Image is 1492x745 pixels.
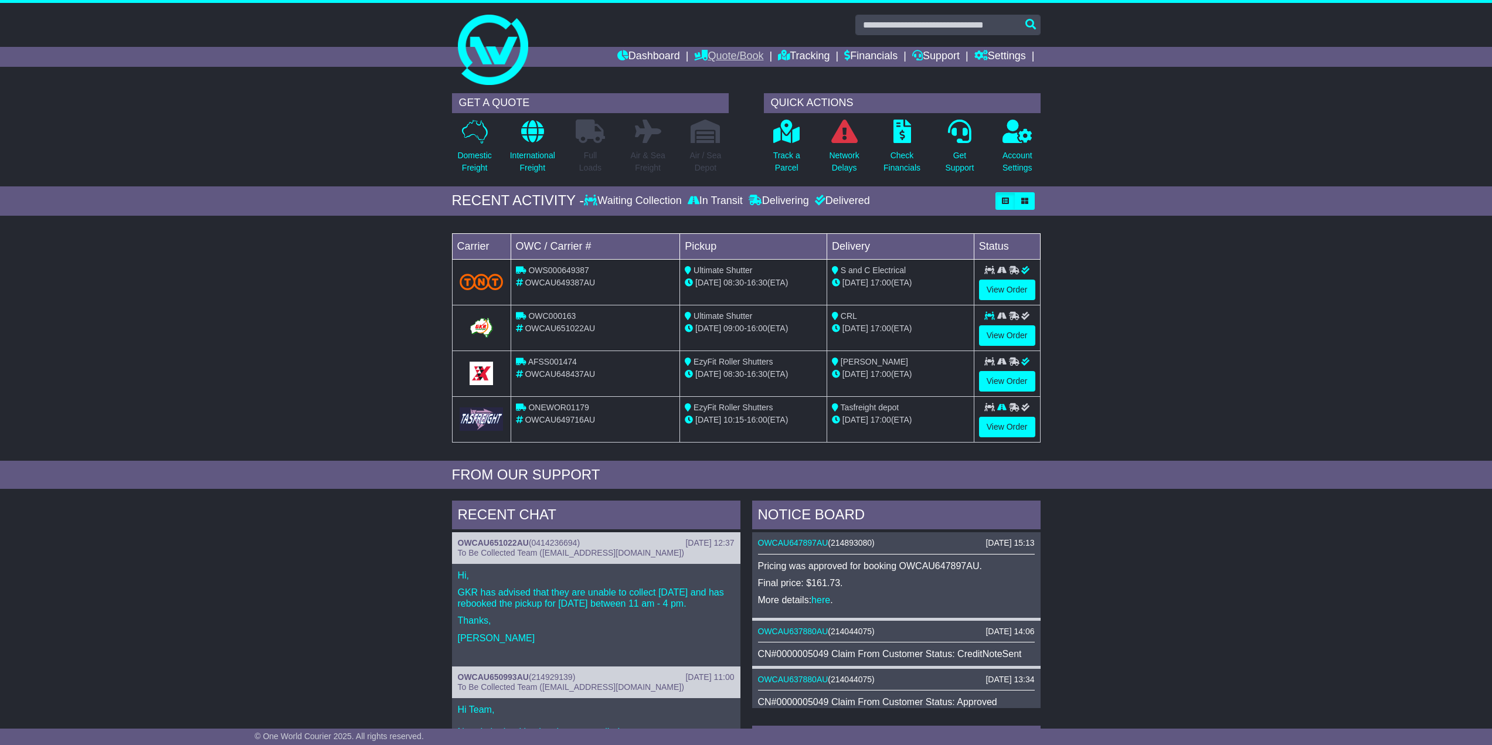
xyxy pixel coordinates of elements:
[452,501,740,532] div: RECENT CHAT
[458,615,735,626] p: Thanks,
[831,627,872,636] span: 214044075
[747,415,767,424] span: 16:00
[694,47,763,67] a: Quote/Book
[979,280,1035,300] a: View Order
[871,278,891,287] span: 17:00
[832,277,969,289] div: (ETA)
[747,324,767,333] span: 16:00
[694,311,752,321] span: Ultimate Shutter
[773,149,800,174] p: Track a Parcel
[631,149,665,174] p: Air & Sea Freight
[758,675,1035,685] div: ( )
[723,278,744,287] span: 08:30
[746,195,812,207] div: Delivering
[842,278,868,287] span: [DATE]
[1002,119,1033,181] a: AccountSettings
[832,368,969,380] div: (ETA)
[525,324,595,333] span: OWCAU651022AU
[695,278,721,287] span: [DATE]
[460,407,504,430] img: GetCarrierServiceLogo
[912,47,960,67] a: Support
[979,417,1035,437] a: View Order
[832,414,969,426] div: (ETA)
[457,119,492,181] a: DomesticFreight
[979,371,1035,392] a: View Order
[758,675,828,684] a: OWCAU637880AU
[747,278,767,287] span: 16:30
[695,415,721,424] span: [DATE]
[985,627,1034,637] div: [DATE] 14:06
[685,672,734,682] div: [DATE] 11:00
[452,233,511,259] td: Carrier
[685,538,734,548] div: [DATE] 12:37
[458,587,735,609] p: GKR has advised that they are unable to collect [DATE] and has rebooked the pickup for [DATE] bet...
[842,324,868,333] span: [DATE]
[511,233,680,259] td: OWC / Carrier #
[828,119,859,181] a: NetworkDelays
[458,632,735,644] p: [PERSON_NAME]
[458,672,529,682] a: OWCAU650993AU
[460,274,504,290] img: TNT_Domestic.png
[458,538,529,547] a: OWCAU651022AU
[532,538,577,547] span: 0414236694
[528,266,589,275] span: OWS000649387
[841,357,908,366] span: [PERSON_NAME]
[452,467,1041,484] div: FROM OUR SUPPORT
[452,93,729,113] div: GET A QUOTE
[723,369,744,379] span: 08:30
[747,369,767,379] span: 16:30
[758,577,1035,588] p: Final price: $161.73.
[752,501,1041,532] div: NOTICE BOARD
[694,357,773,366] span: EzyFit Roller Shutters
[468,316,495,339] img: GetCarrierServiceLogo
[758,648,1035,659] div: CN#0000005049 Claim From Customer Status: CreditNoteSent
[685,277,822,289] div: - (ETA)
[584,195,684,207] div: Waiting Collection
[457,149,491,174] p: Domestic Freight
[694,403,773,412] span: EzyFit Roller Shutters
[685,195,746,207] div: In Transit
[685,322,822,335] div: - (ETA)
[458,682,684,692] span: To Be Collected Team ([EMAIL_ADDRESS][DOMAIN_NAME])
[510,149,555,174] p: International Freight
[758,627,1035,637] div: ( )
[695,369,721,379] span: [DATE]
[871,324,891,333] span: 17:00
[758,627,828,636] a: OWCAU637880AU
[525,278,595,287] span: OWCAU649387AU
[883,149,920,174] p: Check Financials
[1002,149,1032,174] p: Account Settings
[694,266,752,275] span: Ultimate Shutter
[470,362,493,385] img: GetCarrierServiceLogo
[985,675,1034,685] div: [DATE] 13:34
[532,672,573,682] span: 214929139
[685,414,822,426] div: - (ETA)
[758,538,1035,548] div: ( )
[458,548,684,557] span: To Be Collected Team ([EMAIL_ADDRESS][DOMAIN_NAME])
[831,538,872,547] span: 214893080
[458,672,735,682] div: ( )
[883,119,921,181] a: CheckFinancials
[458,570,735,581] p: Hi,
[974,47,1026,67] a: Settings
[528,357,577,366] span: AFSS001474
[758,696,1035,707] div: CN#0000005049 Claim From Customer Status: Approved
[832,322,969,335] div: (ETA)
[254,732,424,741] span: © One World Courier 2025. All rights reserved.
[764,93,1041,113] div: QUICK ACTIONS
[812,195,870,207] div: Delivered
[525,415,595,424] span: OWCAU649716AU
[831,675,872,684] span: 214044075
[528,311,576,321] span: OWC000163
[944,119,974,181] a: GetSupport
[871,369,891,379] span: 17:00
[685,368,822,380] div: - (ETA)
[680,233,827,259] td: Pickup
[723,324,744,333] span: 09:00
[841,311,857,321] span: CRL
[723,415,744,424] span: 10:15
[458,538,735,548] div: ( )
[617,47,680,67] a: Dashboard
[871,415,891,424] span: 17:00
[945,149,974,174] p: Get Support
